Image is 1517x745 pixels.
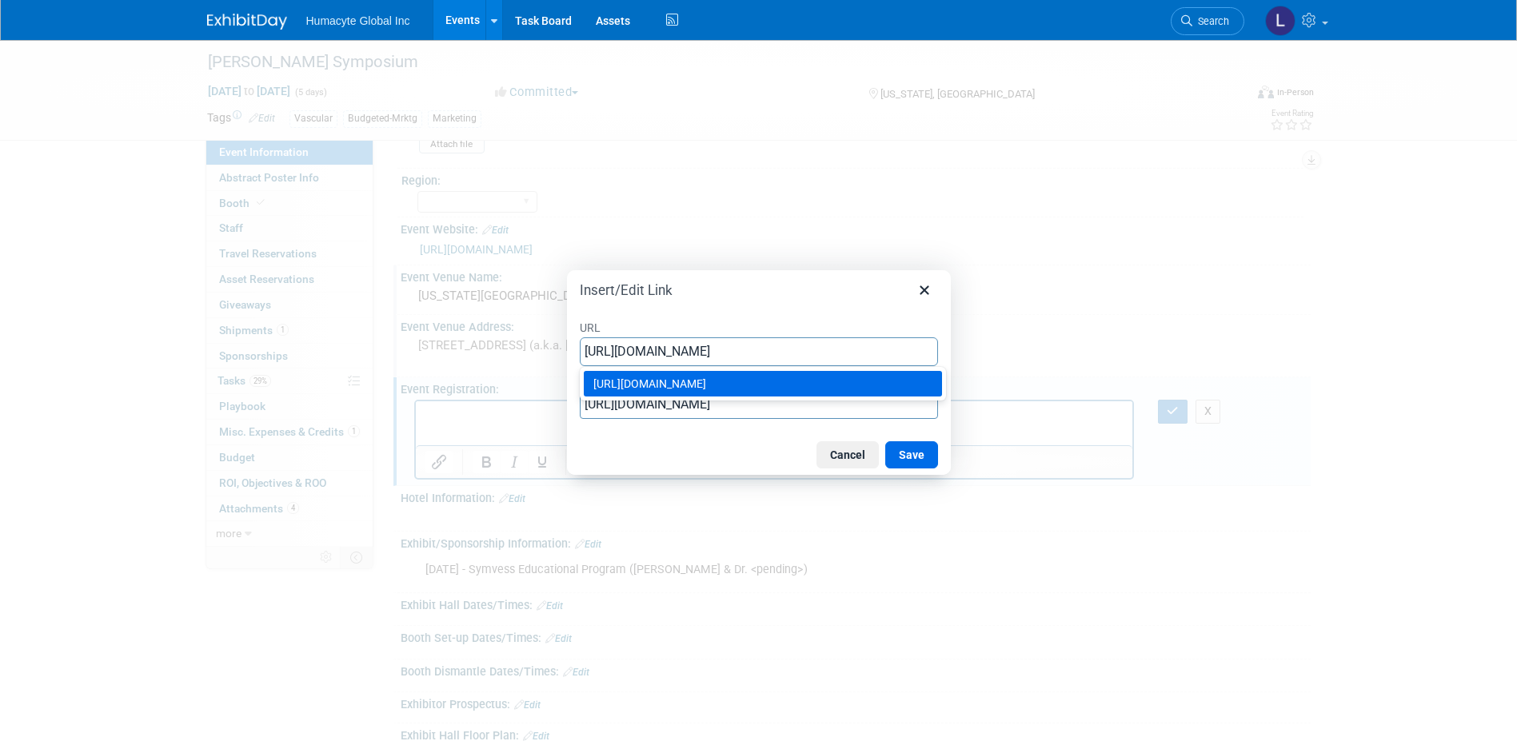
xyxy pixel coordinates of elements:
[584,371,942,396] div: https://www.veithsymposium.org/registration/
[911,277,938,304] button: Close
[580,317,938,337] label: URL
[207,14,287,30] img: ExhibitDay
[885,441,938,468] button: Save
[580,281,673,299] h1: Insert/Edit Link
[306,14,410,27] span: Humacyte Global Inc
[1192,15,1229,27] span: Search
[1171,7,1244,35] a: Search
[9,6,709,22] body: Rich Text Area. Press ALT-0 for help.
[593,374,936,393] div: [URL][DOMAIN_NAME]
[1265,6,1295,36] img: Linda Hamilton
[816,441,879,468] button: Cancel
